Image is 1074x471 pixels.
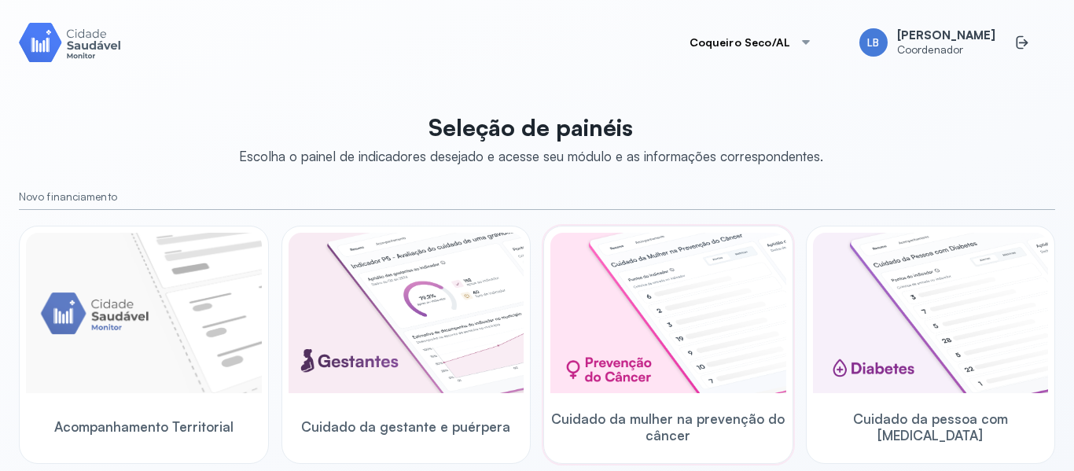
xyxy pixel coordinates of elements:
span: Coordenador [897,43,995,57]
span: [PERSON_NAME] [897,28,995,43]
span: LB [867,36,879,50]
button: Coqueiro Seco/AL [671,27,831,58]
span: Cuidado da pessoa com [MEDICAL_DATA] [813,410,1049,444]
img: woman-cancer-prevention-care.png [550,233,786,393]
img: pregnants.png [289,233,524,393]
img: Logotipo do produto Monitor [19,20,121,64]
img: diabetics.png [813,233,1049,393]
div: Escolha o painel de indicadores desejado e acesse seu módulo e as informações correspondentes. [239,148,823,164]
span: Cuidado da mulher na prevenção do câncer [550,410,786,444]
img: placeholder-module-ilustration.png [26,233,262,393]
small: Novo financiamento [19,190,1055,204]
span: Acompanhamento Territorial [54,418,234,435]
span: Cuidado da gestante e puérpera [301,418,510,435]
p: Seleção de painéis [239,113,823,142]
